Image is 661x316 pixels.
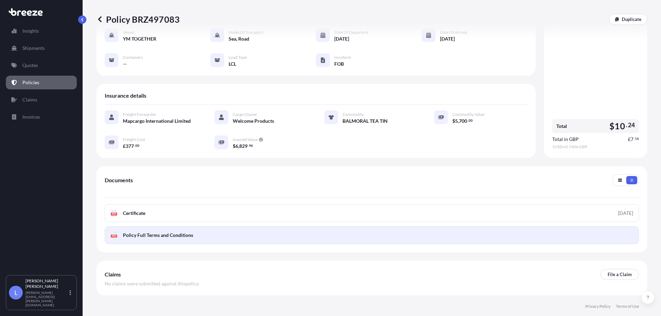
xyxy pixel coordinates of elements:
[123,35,156,42] span: YM TOGETHER
[233,144,235,149] span: $
[112,213,116,215] text: PDF
[238,144,239,149] span: ,
[25,291,68,307] p: [PERSON_NAME][EMAIL_ADDRESS][PERSON_NAME][DOMAIN_NAME]
[6,76,77,89] a: Policies
[229,61,236,67] span: LCL
[123,55,143,60] span: Containers
[631,137,633,142] span: 7
[123,232,193,239] span: Policy Full Terms and Conditions
[233,118,274,124] span: Welcome Products
[123,112,156,117] span: Freight Forwarder
[556,123,567,130] span: Total
[615,122,625,130] span: 10
[123,144,126,149] span: £
[112,235,116,237] text: PDF
[96,14,180,25] p: Policy BRZ497083
[134,144,135,147] span: .
[239,144,248,149] span: 829
[609,14,647,25] a: Duplicate
[233,112,257,117] span: Cargo Owner
[229,35,249,42] span: Sea, Road
[22,62,38,69] p: Quotes
[6,110,77,124] a: Invoices
[628,123,635,127] span: 24
[126,144,134,149] span: 377
[334,55,351,60] span: Incoterm
[22,79,39,86] p: Policies
[608,271,632,278] p: File a Claim
[334,35,349,42] span: [DATE]
[22,96,37,103] p: Claims
[600,269,639,280] a: File a Claim
[123,118,191,124] span: Mapcargo International Limited
[22,45,45,52] p: Shipments
[343,112,364,117] span: Commodity
[22,113,40,120] p: Invoices
[626,123,627,127] span: .
[458,119,459,123] span: ,
[233,137,258,142] span: Insured Value
[235,144,238,149] span: 6
[6,24,77,38] a: Insights
[622,16,641,23] p: Duplicate
[6,93,77,107] a: Claims
[105,280,199,287] span: No claims were submitted against this policy .
[105,204,639,222] a: PDFCertificate[DATE]
[105,92,146,99] span: Insurance details
[123,137,145,142] span: Freight Cost
[585,304,610,309] a: Privacy Policy
[22,28,39,34] p: Insights
[552,136,579,143] span: Total in GBP
[618,210,633,217] div: [DATE]
[616,304,639,309] a: Terms of Use
[469,119,473,122] span: 00
[25,278,68,289] p: [PERSON_NAME] [PERSON_NAME]
[440,35,455,42] span: [DATE]
[105,271,121,278] span: Claims
[552,144,639,150] span: 1 USD = 0.7406 GBP
[6,58,77,72] a: Quotes
[628,137,631,142] span: £
[229,55,247,60] span: Load Type
[123,61,127,67] span: —
[459,119,467,123] span: 700
[455,119,458,123] span: 5
[334,61,344,67] span: FOB
[248,144,249,147] span: .
[452,112,484,117] span: Commodity Value
[343,118,388,124] span: BALMORAL TEA TIN
[123,210,145,217] span: Certificate
[6,41,77,55] a: Shipments
[452,119,455,123] span: $
[635,138,639,140] span: 58
[609,122,615,130] span: $
[14,289,18,296] span: L
[634,138,634,140] span: .
[249,144,253,147] span: 96
[105,177,133,184] span: Documents
[135,144,139,147] span: 00
[105,226,639,244] a: PDFPolicy Full Terms and Conditions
